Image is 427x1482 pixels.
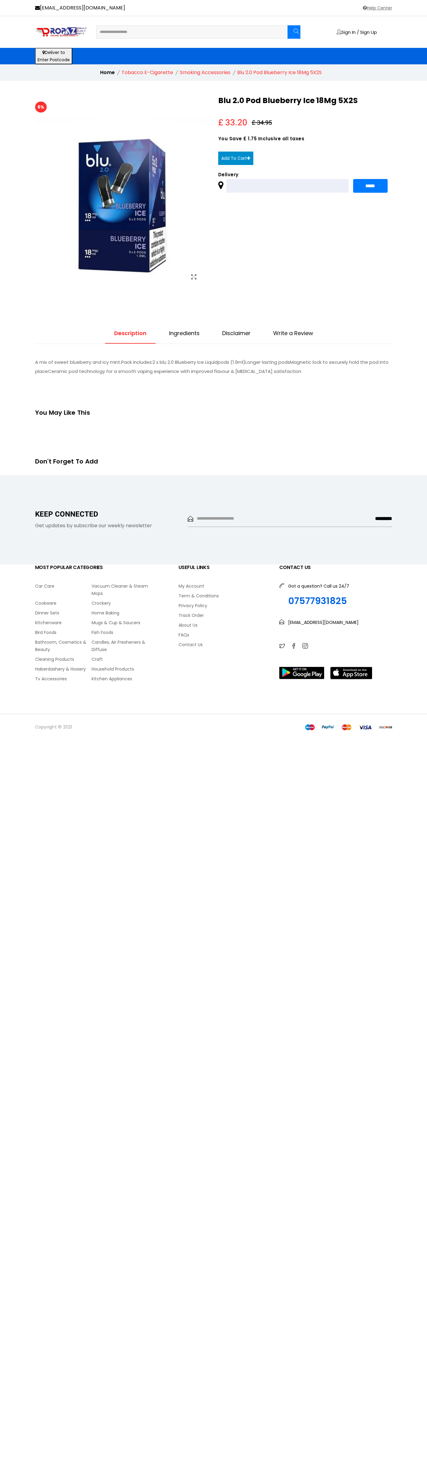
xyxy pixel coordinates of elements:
[35,582,92,590] a: Car Care
[35,665,92,673] a: Haberdashery & Hosiery
[160,330,209,344] a: Ingredients
[218,119,247,127] span: £ 33.20
[213,330,260,344] a: Disclaimer
[35,4,125,12] a: [EMAIL_ADDRESS][DOMAIN_NAME]
[179,641,270,648] a: Contact Us
[92,609,148,617] a: Home Baking
[330,667,372,679] img: app-store
[92,675,148,682] a: Kitchen Appliances
[362,4,392,12] a: Help Center
[264,330,322,344] a: Write a Review
[218,136,392,141] span: You Save £ 1.75 Inclusive all taxes
[35,48,72,64] button: Deliver toEnter Postcode
[35,117,209,291] img: Blu_2.0_Pod_Blueberry_Ice_18mg_5x2s_Single.jpeg
[179,564,270,570] h3: useful links
[237,69,322,76] li: Blu 2.0 Pod Blueberry Ice 18Mg 5X2S
[35,510,179,519] h2: keep connected
[252,119,272,127] span: £ 34.95
[92,656,148,663] a: Craft
[35,609,92,617] a: Dinner Sets
[218,172,392,177] span: Delivery
[179,612,270,619] a: Track Order
[179,621,270,629] a: About Us
[35,723,209,731] p: Copyright © 2021
[35,410,392,416] h2: You May Like This
[35,600,92,607] a: Cookware
[92,665,148,673] a: Household Products
[35,656,92,663] a: Cleaning Products
[288,596,349,607] a: 07577931825
[100,69,115,76] a: Home
[218,96,392,105] h2: Blu 2.0 Pod Blueberry Ice 18Mg 5X2S
[179,582,270,590] a: My Account
[35,102,47,113] span: 6%
[35,458,392,464] h2: Don't Forget To Add
[288,619,359,626] p: [EMAIL_ADDRESS][DOMAIN_NAME]
[92,600,148,607] a: Crockery
[35,358,392,376] p: A mix of sweet blueberry and icy mint.Pack includes:2 x blu 2.0 Blueberry Ice Liquidpods (1.9ml)L...
[121,69,173,76] li: Tobacco E-Cigarette
[92,582,148,597] a: Vacuum Cleaner & Steam Mops
[337,30,377,34] a: Sign In / Sign Up
[218,152,253,165] button: Add To Cart
[179,602,270,609] a: Privacy Policy
[180,69,230,76] li: Smoking Accessories
[35,619,92,626] a: Kitchenware
[35,564,148,570] h3: Most Popular Categories
[92,629,148,636] a: Fish Foods
[288,582,349,590] p: Got a question? Call us 24/7
[279,667,324,679] img: play-store
[179,592,270,600] a: Term & Conditions
[179,631,270,639] a: FAQs
[35,27,87,37] img: logo
[35,639,92,653] a: Bathroom, Cosmetics & Beauty
[35,675,92,682] a: Tv Accessories
[105,330,156,344] a: Description
[35,522,179,529] p: Get updates by subscribe our weekly newsletter
[35,629,92,636] a: Bird Foods
[92,639,148,653] a: Candles, Air Fresheners & Diffuse
[279,564,392,570] h3: Contact Us
[92,619,148,626] a: Mugs & Cup & Saucers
